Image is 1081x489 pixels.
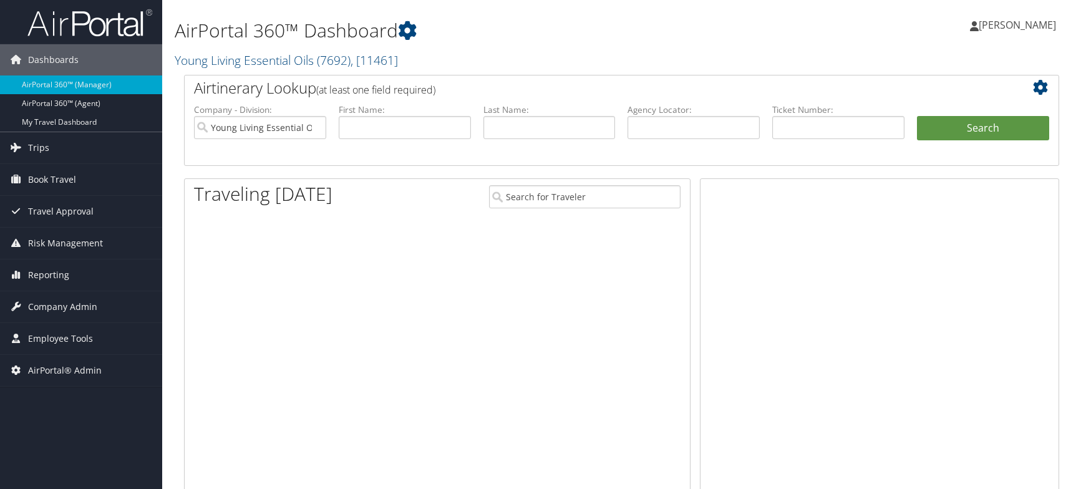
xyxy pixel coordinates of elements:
span: Book Travel [28,164,76,195]
span: , [ 11461 ] [351,52,398,69]
span: Employee Tools [28,323,93,354]
button: Search [917,116,1049,141]
span: ( 7692 ) [317,52,351,69]
input: Search for Traveler [489,185,681,208]
span: Reporting [28,259,69,291]
img: airportal-logo.png [27,8,152,37]
span: Company Admin [28,291,97,322]
label: First Name: [339,104,471,116]
label: Company - Division: [194,104,326,116]
h1: Traveling [DATE] [194,181,332,207]
span: Travel Approval [28,196,94,227]
a: [PERSON_NAME] [970,6,1069,44]
label: Agency Locator: [628,104,760,116]
label: Last Name: [483,104,616,116]
span: AirPortal® Admin [28,355,102,386]
span: Dashboards [28,44,79,75]
a: Young Living Essential Oils [175,52,398,69]
span: (at least one field required) [316,83,435,97]
span: [PERSON_NAME] [979,18,1056,32]
h2: Airtinerary Lookup [194,77,976,99]
label: Ticket Number: [772,104,904,116]
span: Risk Management [28,228,103,259]
span: Trips [28,132,49,163]
h1: AirPortal 360™ Dashboard [175,17,770,44]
